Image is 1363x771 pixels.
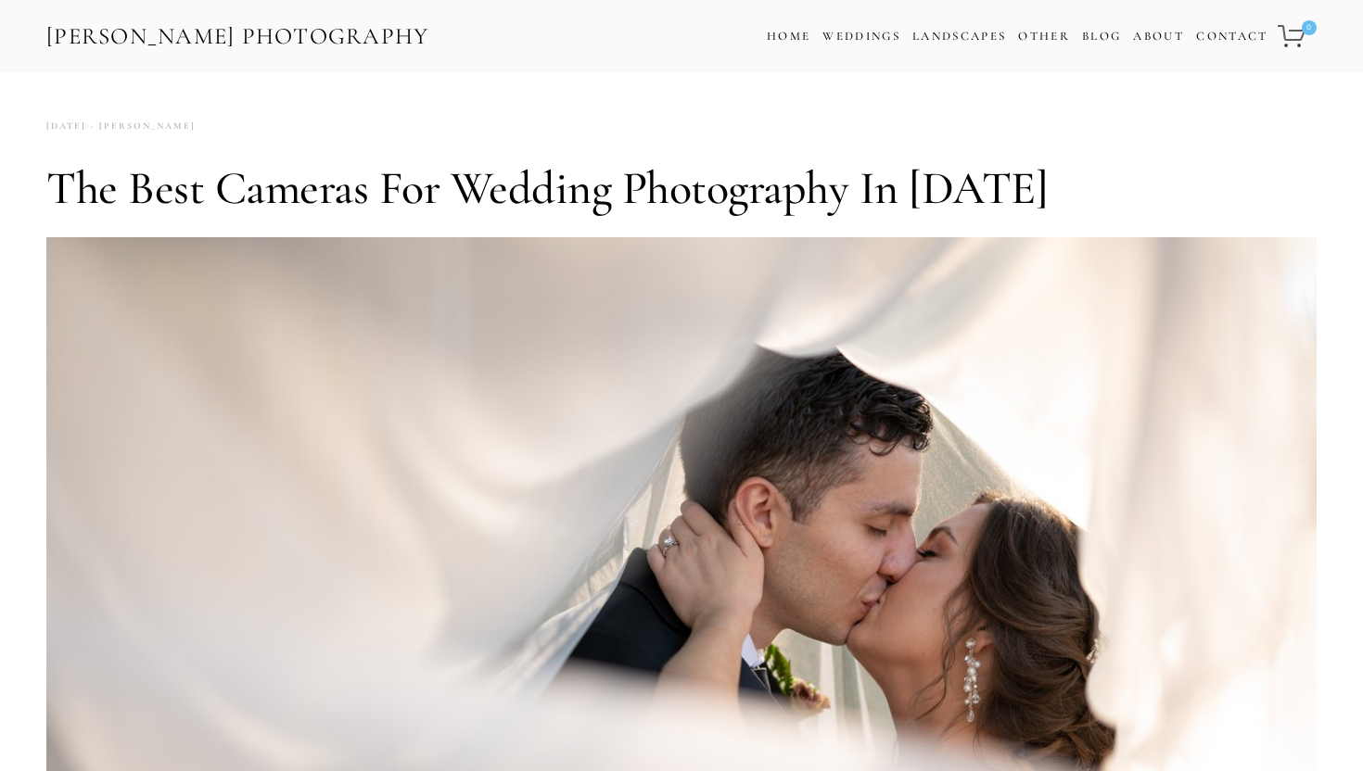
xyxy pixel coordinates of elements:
h1: The Best Cameras for Wedding Photography in [DATE] [46,160,1317,216]
a: Blog [1082,23,1121,50]
a: Landscapes [912,29,1006,44]
a: Other [1018,29,1070,44]
a: Contact [1196,23,1267,50]
a: [PERSON_NAME] [86,114,196,139]
time: [DATE] [46,114,86,139]
a: About [1133,23,1184,50]
a: Home [767,23,810,50]
span: 0 [1302,20,1317,35]
a: [PERSON_NAME] Photography [45,16,431,57]
a: 0 items in cart [1275,14,1318,58]
a: Weddings [822,29,900,44]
